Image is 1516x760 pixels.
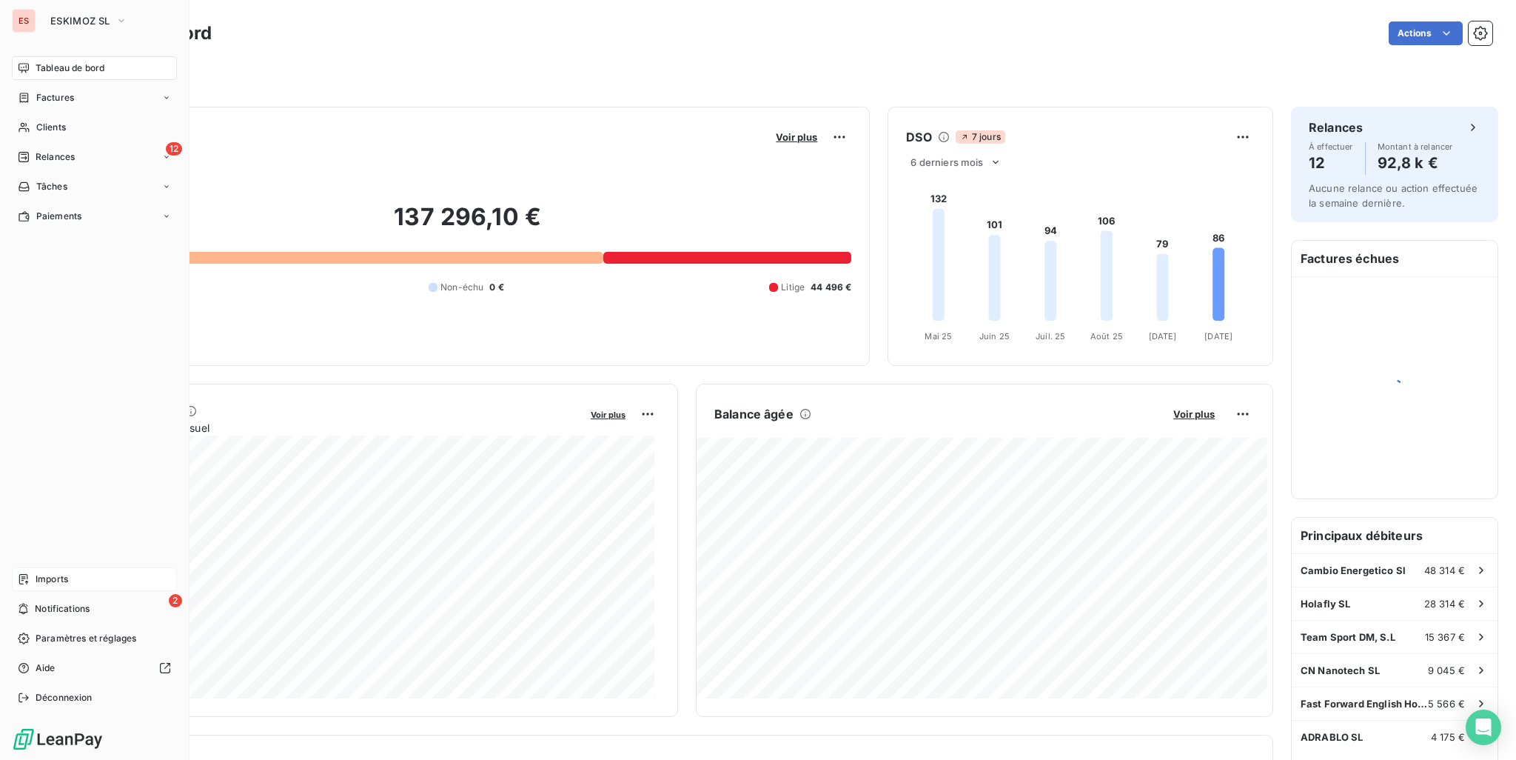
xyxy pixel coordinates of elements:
[956,130,1005,144] span: 7 jours
[1169,407,1219,421] button: Voir plus
[1425,631,1465,643] span: 15 367 €
[771,130,822,144] button: Voir plus
[36,61,104,75] span: Tableau de bord
[906,128,931,146] h6: DSO
[1428,664,1465,676] span: 9 045 €
[36,210,81,223] span: Paiements
[1309,182,1478,209] span: Aucune relance ou action effectuée la semaine dernière.
[1036,331,1065,341] tspan: Juil. 25
[1090,331,1123,341] tspan: Août 25
[1149,331,1177,341] tspan: [DATE]
[36,632,136,645] span: Paramètres et réglages
[36,691,93,704] span: Déconnexion
[36,180,67,193] span: Tâches
[1301,698,1428,710] span: Fast Forward English Hos SL
[12,9,36,33] div: ES
[1301,731,1364,743] span: ADRABLO SL
[1205,331,1233,341] tspan: [DATE]
[1466,710,1501,745] div: Open Intercom Messenger
[12,727,104,751] img: Logo LeanPay
[489,281,503,294] span: 0 €
[1378,151,1453,175] h4: 92,8 k €
[12,656,177,680] a: Aide
[1431,731,1465,743] span: 4 175 €
[36,573,68,586] span: Imports
[1292,518,1497,553] h6: Principaux débiteurs
[169,594,182,607] span: 2
[36,121,66,134] span: Clients
[440,281,483,294] span: Non-échu
[35,602,90,616] span: Notifications
[50,15,110,27] span: ESKIMOZ SL
[979,331,1010,341] tspan: Juin 25
[1428,698,1465,710] span: 5 566 €
[1301,664,1380,676] span: CN Nanotech SL
[166,142,182,156] span: 12
[1424,598,1465,610] span: 28 314 €
[36,150,75,164] span: Relances
[811,281,851,294] span: 44 496 €
[586,407,630,421] button: Voir plus
[1309,142,1353,151] span: À effectuer
[84,202,851,247] h2: 137 296,10 €
[1378,142,1453,151] span: Montant à relancer
[36,661,56,675] span: Aide
[1389,21,1463,45] button: Actions
[910,156,983,168] span: 6 derniers mois
[776,131,817,143] span: Voir plus
[591,410,625,420] span: Voir plus
[84,420,580,436] span: Chiffre d'affaires mensuel
[1292,241,1497,276] h6: Factures échues
[1309,119,1363,136] h6: Relances
[714,405,794,423] h6: Balance âgée
[1301,598,1351,610] span: Holafly SL
[1309,151,1353,175] h4: 12
[1301,631,1395,643] span: Team Sport DM, S.L
[1301,564,1406,576] span: Cambio Energetico Sl
[1424,564,1465,576] span: 48 314 €
[1173,408,1215,420] span: Voir plus
[781,281,805,294] span: Litige
[925,331,953,341] tspan: Mai 25
[36,91,74,104] span: Factures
